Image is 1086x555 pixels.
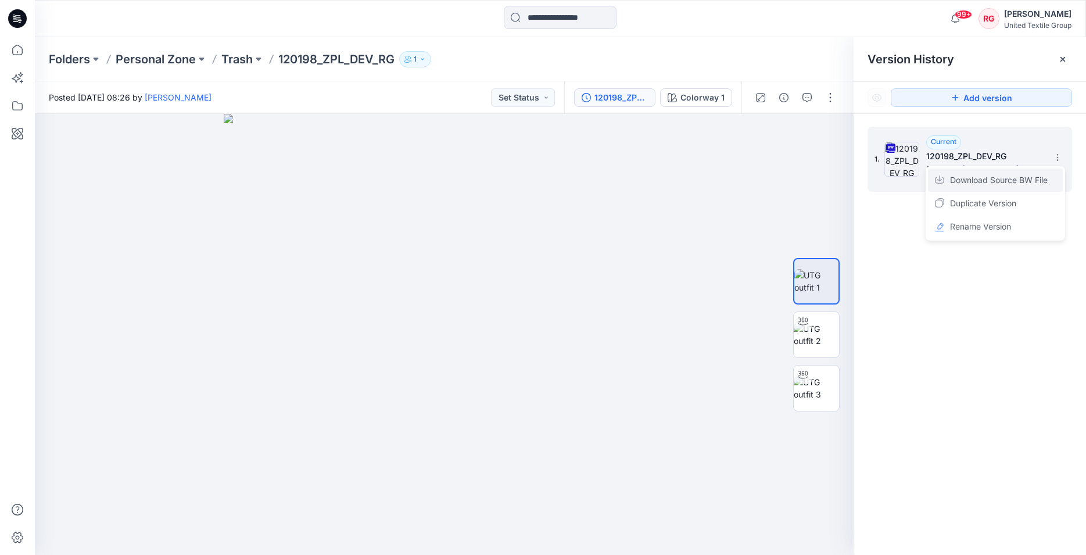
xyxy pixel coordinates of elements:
p: 120198_ZPL_DEV_RG [278,51,395,67]
span: Posted [DATE] 08:26 by [49,91,212,103]
a: [PERSON_NAME] [145,92,212,102]
button: Details [775,88,793,107]
p: 1 [414,53,417,66]
img: UTG outfit 3 [794,376,839,400]
span: Current [931,137,956,146]
img: eyJhbGciOiJIUzI1NiIsImtpZCI6IjAiLCJzbHQiOiJzZXMiLCJ0eXAiOiJKV1QifQ.eyJkYXRhIjp7InR5cGUiOiJzdG9yYW... [224,114,665,555]
span: Download Source BW File [950,173,1048,187]
div: [PERSON_NAME] [1004,7,1071,21]
img: UTG outfit 1 [794,269,838,293]
span: 99+ [955,10,972,19]
span: Posted by: Rita Garneliene [926,163,1042,175]
button: Show Hidden Versions [868,88,886,107]
a: Folders [49,51,90,67]
img: UTG outfit 2 [794,323,839,347]
img: 120198_ZPL_DEV_RG [884,142,919,177]
a: Personal Zone [116,51,196,67]
a: Trash [221,51,253,67]
div: United Textile Group [1004,21,1071,30]
h5: 120198_ZPL_DEV_RG [926,149,1042,163]
button: 1 [399,51,431,67]
span: Duplicate Version [950,196,1016,210]
span: 1. [874,154,880,164]
span: Rename Version [950,220,1011,234]
div: RG [979,8,999,29]
div: Colorway 1 [680,91,725,104]
button: 120198_ZPL_DEV_RG [574,88,655,107]
button: Colorway 1 [660,88,732,107]
button: Add version [891,88,1072,107]
button: Close [1058,55,1067,64]
div: 120198_ZPL_DEV_RG [594,91,648,104]
span: Version History [868,52,954,66]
